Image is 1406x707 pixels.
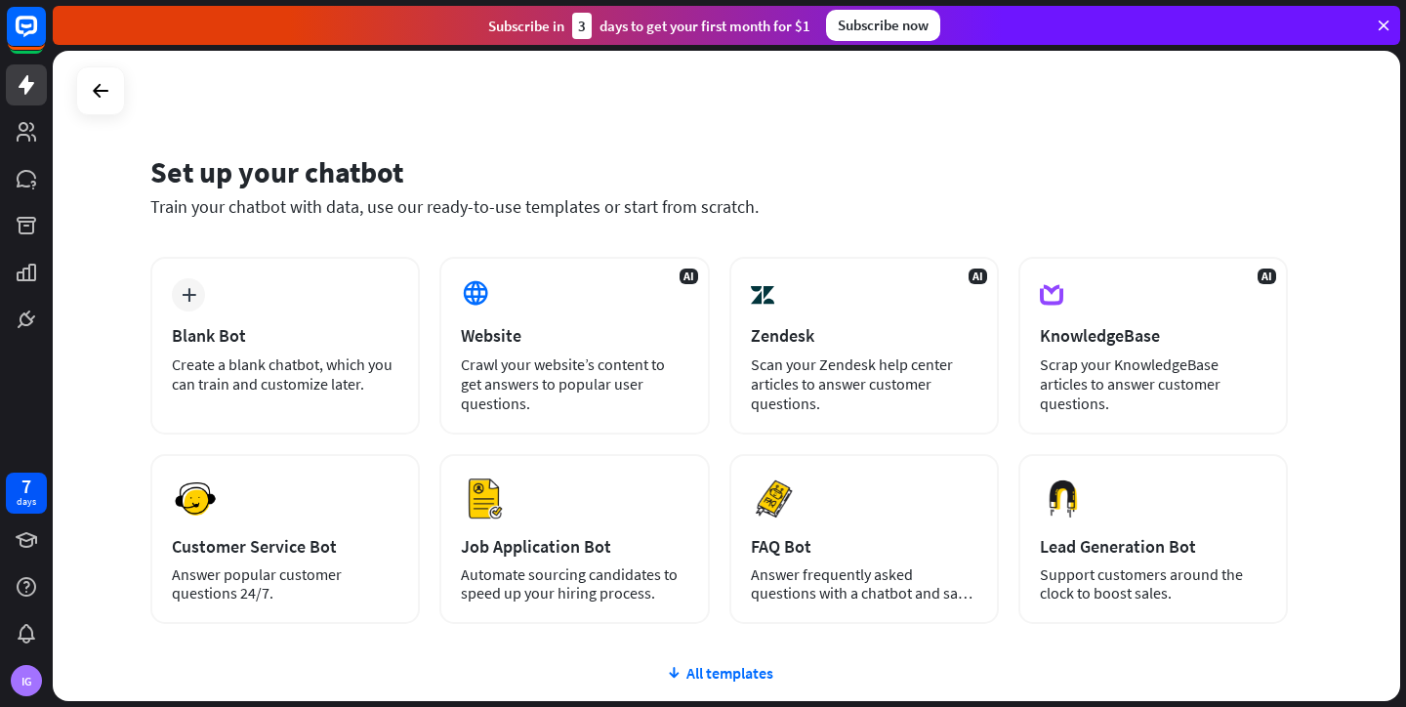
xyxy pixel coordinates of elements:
div: 3 [572,13,592,39]
div: IG [11,665,42,696]
div: 7 [21,478,31,495]
div: Subscribe now [826,10,940,41]
a: 7 days [6,473,47,514]
div: Subscribe in days to get your first month for $1 [488,13,810,39]
div: days [17,495,36,509]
